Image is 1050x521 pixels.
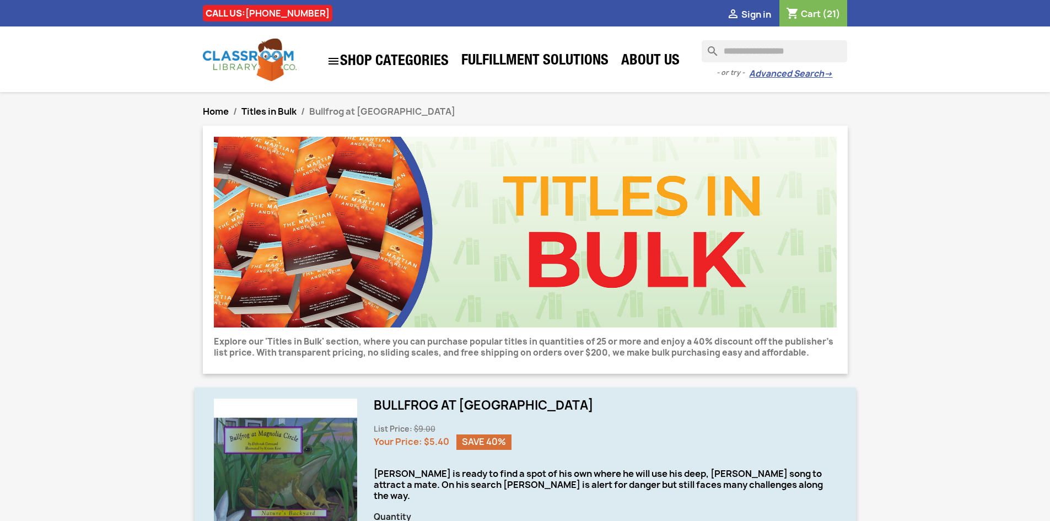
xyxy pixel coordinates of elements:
span: (21) [822,8,841,20]
input: Search [702,40,847,62]
span: $9.00 [414,424,435,434]
a: Advanced Search→ [749,68,832,79]
div: CALL US: [203,5,332,22]
a: SHOP CATEGORIES [321,49,454,73]
span: Save 40% [456,434,511,450]
i: search [702,40,715,53]
span: Sign in [741,8,771,20]
a: Titles in Bulk [241,105,297,117]
i:  [726,8,740,22]
h1: Bullfrog at [GEOGRAPHIC_DATA] [374,399,837,412]
a: Shopping cart link containing 21 product(s) [786,8,841,20]
span: Your Price: [374,436,422,448]
span: - or try - [717,67,749,78]
a: Fulfillment Solutions [456,51,614,73]
div: [PERSON_NAME] is ready to find a spot of his own where he will use his deep, [PERSON_NAME] song t... [374,468,837,501]
span: Cart [801,8,821,20]
span: Bullfrog at [GEOGRAPHIC_DATA] [309,105,455,117]
i:  [327,55,340,68]
a: Home [203,105,229,117]
p: Explore our 'Titles in Bulk' section, where you can purchase popular titles in quantities of 25 o... [214,336,837,358]
span: List Price: [374,424,412,434]
a:  Sign in [726,8,771,20]
span: $5.40 [424,436,449,448]
i: shopping_cart [786,8,799,21]
img: CLC_Bulk.jpg [214,137,837,327]
a: About Us [616,51,685,73]
a: [PHONE_NUMBER] [245,7,330,19]
span: → [824,68,832,79]
img: Classroom Library Company [203,39,297,81]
